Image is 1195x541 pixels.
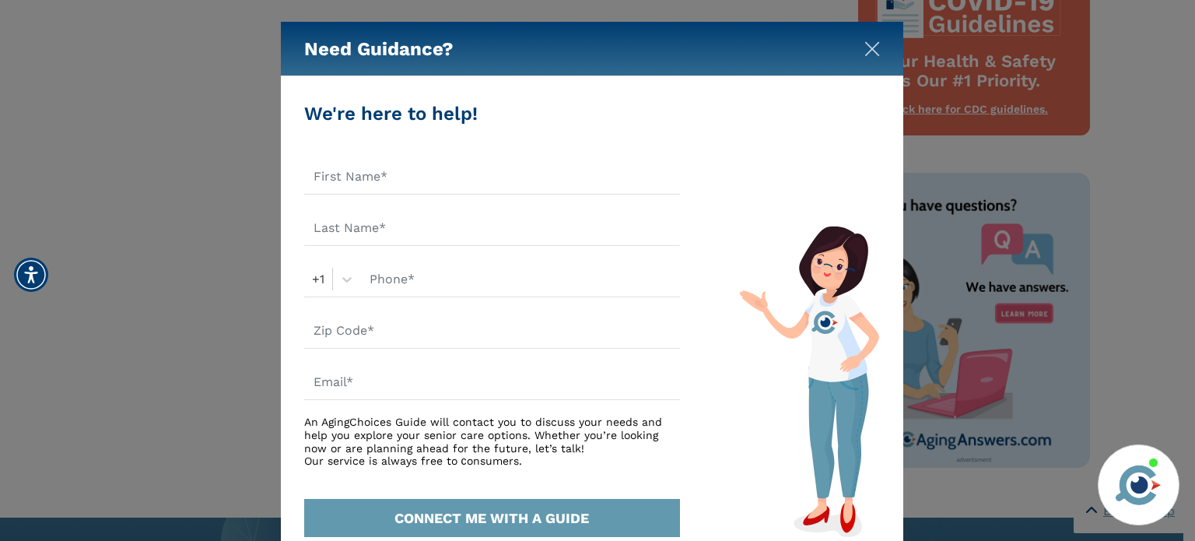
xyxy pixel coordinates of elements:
input: First Name* [304,159,680,195]
div: An AgingChoices Guide will contact you to discuss your needs and help you explore your senior car... [304,416,680,468]
img: modal-close.svg [864,41,880,57]
img: avatar [1112,458,1165,511]
img: match-guide-form.svg [739,226,879,537]
input: Email* [304,364,680,400]
div: Accessibility Menu [14,258,48,292]
input: Phone* [360,262,680,297]
button: CONNECT ME WITH A GUIDE [304,499,680,537]
input: Zip Code* [304,313,680,349]
input: Last Name* [304,210,680,246]
button: Close [864,38,880,54]
h5: Need Guidance? [304,22,454,76]
div: We're here to help! [304,100,680,128]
